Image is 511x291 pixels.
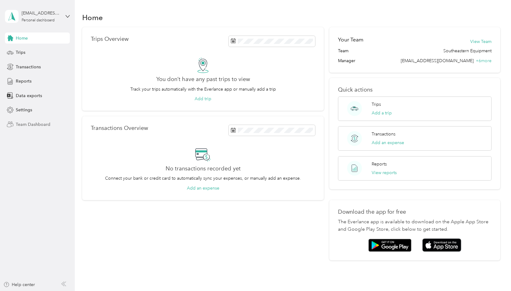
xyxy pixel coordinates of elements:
[422,238,461,252] img: App store
[372,169,397,176] button: View reports
[368,239,412,252] img: Google play
[91,36,129,42] p: Trips Overview
[476,58,492,63] span: + 6 more
[82,14,103,21] h1: Home
[16,78,32,84] span: Reports
[130,86,276,92] p: Track your trips automatically with the Everlance app or manually add a trip
[470,38,492,45] button: View Team
[16,35,28,41] span: Home
[3,281,35,288] button: Help center
[156,76,250,83] h2: You don’t have any past trips to view
[443,48,492,54] span: Southeastern Equipment
[338,87,492,93] p: Quick actions
[338,48,348,54] span: Team
[105,175,301,182] p: Connect your bank or credit card to automatically sync your expenses, or manually add an expense.
[338,218,492,233] p: The Everlance app is available to download on the Apple App Store and Google Play Store, click be...
[338,209,492,215] p: Download the app for free
[22,19,55,22] div: Personal dashboard
[16,121,50,128] span: Team Dashboard
[372,131,395,137] p: Transactions
[16,107,32,113] span: Settings
[16,49,25,56] span: Trips
[372,139,404,146] button: Add an expense
[372,161,387,167] p: Reports
[22,10,60,16] div: [EMAIL_ADDRESS][DOMAIN_NAME]
[195,96,211,102] button: Add trip
[372,101,381,108] p: Trips
[401,58,474,63] span: [EMAIL_ADDRESS][DOMAIN_NAME]
[91,125,148,131] p: Transactions Overview
[166,165,241,172] h2: No transactions recorded yet
[16,92,42,99] span: Data exports
[187,185,219,191] button: Add an expense
[16,64,41,70] span: Transactions
[476,256,511,291] iframe: Everlance-gr Chat Button Frame
[338,58,355,64] span: Manager
[372,110,392,116] button: Add a trip
[338,36,363,44] h2: Your Team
